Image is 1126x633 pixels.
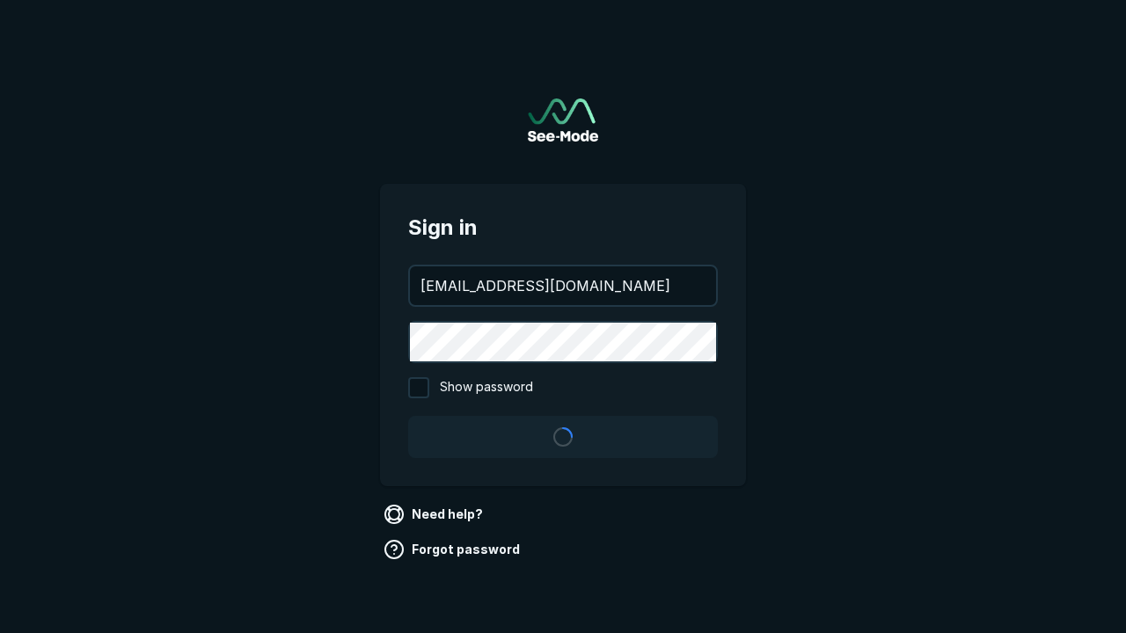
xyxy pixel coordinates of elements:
a: Need help? [380,500,490,528]
span: Sign in [408,212,718,244]
a: Go to sign in [528,98,598,142]
a: Forgot password [380,535,527,564]
img: See-Mode Logo [528,98,598,142]
span: Show password [440,377,533,398]
input: your@email.com [410,266,716,305]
